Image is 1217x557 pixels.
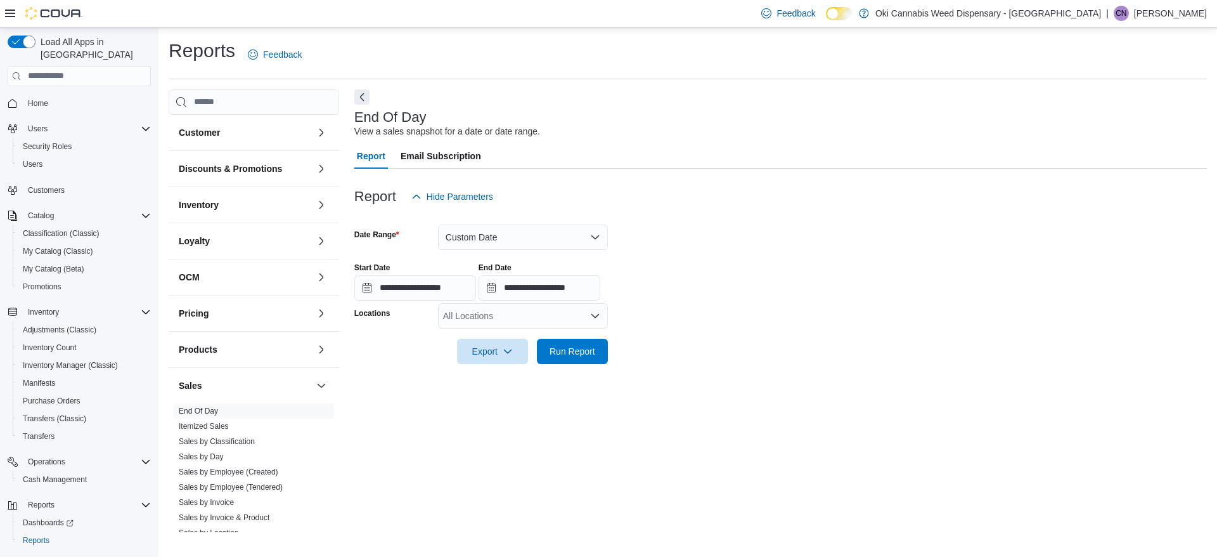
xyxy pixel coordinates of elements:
[18,358,151,373] span: Inventory Manager (Classic)
[179,528,239,537] a: Sales by Location
[314,161,329,176] button: Discounts & Promotions
[179,343,217,356] h3: Products
[18,515,151,530] span: Dashboards
[23,246,93,256] span: My Catalog (Classic)
[18,340,82,355] a: Inventory Count
[179,528,239,538] span: Sales by Location
[179,436,255,447] span: Sales by Classification
[18,279,151,294] span: Promotions
[179,468,278,476] a: Sales by Employee (Created)
[18,533,55,548] a: Reports
[354,189,396,204] h3: Report
[756,1,820,26] a: Feedback
[13,471,156,488] button: Cash Management
[179,406,218,416] span: End Of Day
[314,342,329,357] button: Products
[23,182,151,198] span: Customers
[179,407,218,416] a: End Of Day
[776,7,815,20] span: Feedback
[23,497,151,513] span: Reports
[23,228,100,239] span: Classification (Classic)
[13,260,156,278] button: My Catalog (Beta)
[18,472,151,487] span: Cash Management
[18,515,79,530] a: Dashboards
[1134,6,1207,21] p: [PERSON_NAME]
[826,20,827,21] span: Dark Mode
[13,278,156,296] button: Promotions
[314,125,329,140] button: Customer
[179,467,278,477] span: Sales by Employee (Created)
[537,339,608,364] button: Run Report
[826,7,853,20] input: Dark Mode
[179,513,269,523] span: Sales by Invoice & Product
[13,321,156,339] button: Adjustments (Classic)
[179,307,311,320] button: Pricing
[18,226,151,241] span: Classification (Classic)
[23,396,80,406] span: Purchase Orders
[179,498,234,507] a: Sales by Invoice
[18,157,48,172] a: Users
[18,322,101,337] a: Adjustments (Classic)
[550,345,595,358] span: Run Report
[13,155,156,173] button: Users
[179,307,209,320] h3: Pricing
[28,307,59,317] span: Inventory
[354,263,390,273] label: Start Date
[13,242,156,260] button: My Catalog (Classic)
[314,197,329,213] button: Inventory
[479,275,600,301] input: Press the down key to open a popover containing a calendar.
[23,325,96,335] span: Adjustments (Classic)
[179,271,311,284] button: OCM
[18,340,151,355] span: Inventory Count
[179,379,311,392] button: Sales
[438,225,608,250] button: Custom Date
[1106,6,1109,21] p: |
[3,303,156,321] button: Inventory
[23,208,59,223] button: Catalog
[23,378,55,388] span: Manifests
[23,141,72,152] span: Security Roles
[314,378,329,393] button: Sales
[18,261,151,277] span: My Catalog (Beta)
[13,514,156,532] a: Dashboards
[875,6,1101,21] p: Oki Cannabis Weed Dispensary - [GEOGRAPHIC_DATA]
[18,139,77,154] a: Security Roles
[179,483,283,492] a: Sales by Employee (Tendered)
[23,535,49,546] span: Reports
[23,96,53,111] a: Home
[28,500,55,510] span: Reports
[18,358,123,373] a: Inventory Manager (Classic)
[169,38,235,63] h1: Reports
[23,497,60,513] button: Reports
[18,139,151,154] span: Security Roles
[13,392,156,410] button: Purchase Orders
[427,190,493,203] span: Hide Parameters
[354,110,427,125] h3: End Of Day
[354,125,540,138] div: View a sales snapshot for a date or date range.
[3,496,156,514] button: Reports
[457,339,528,364] button: Export
[18,157,151,172] span: Users
[18,411,151,426] span: Transfers (Classic)
[354,89,370,105] button: Next
[28,211,54,221] span: Catalog
[590,311,600,321] button: Open list of options
[23,305,64,320] button: Inventory
[179,379,202,392] h3: Sales
[18,244,151,259] span: My Catalog (Classic)
[18,411,91,426] a: Transfers (Classic)
[18,376,60,391] a: Manifests
[18,244,98,259] a: My Catalog (Classic)
[179,421,229,431] span: Itemized Sales
[465,339,520,364] span: Export
[23,454,70,469] button: Operations
[23,305,151,320] span: Inventory
[25,7,82,20] img: Cova
[3,453,156,471] button: Operations
[28,457,65,467] span: Operations
[13,357,156,374] button: Inventory Manager (Classic)
[263,48,302,61] span: Feedback
[28,124,48,134] span: Users
[23,121,53,136] button: Users
[479,263,512,273] label: End Date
